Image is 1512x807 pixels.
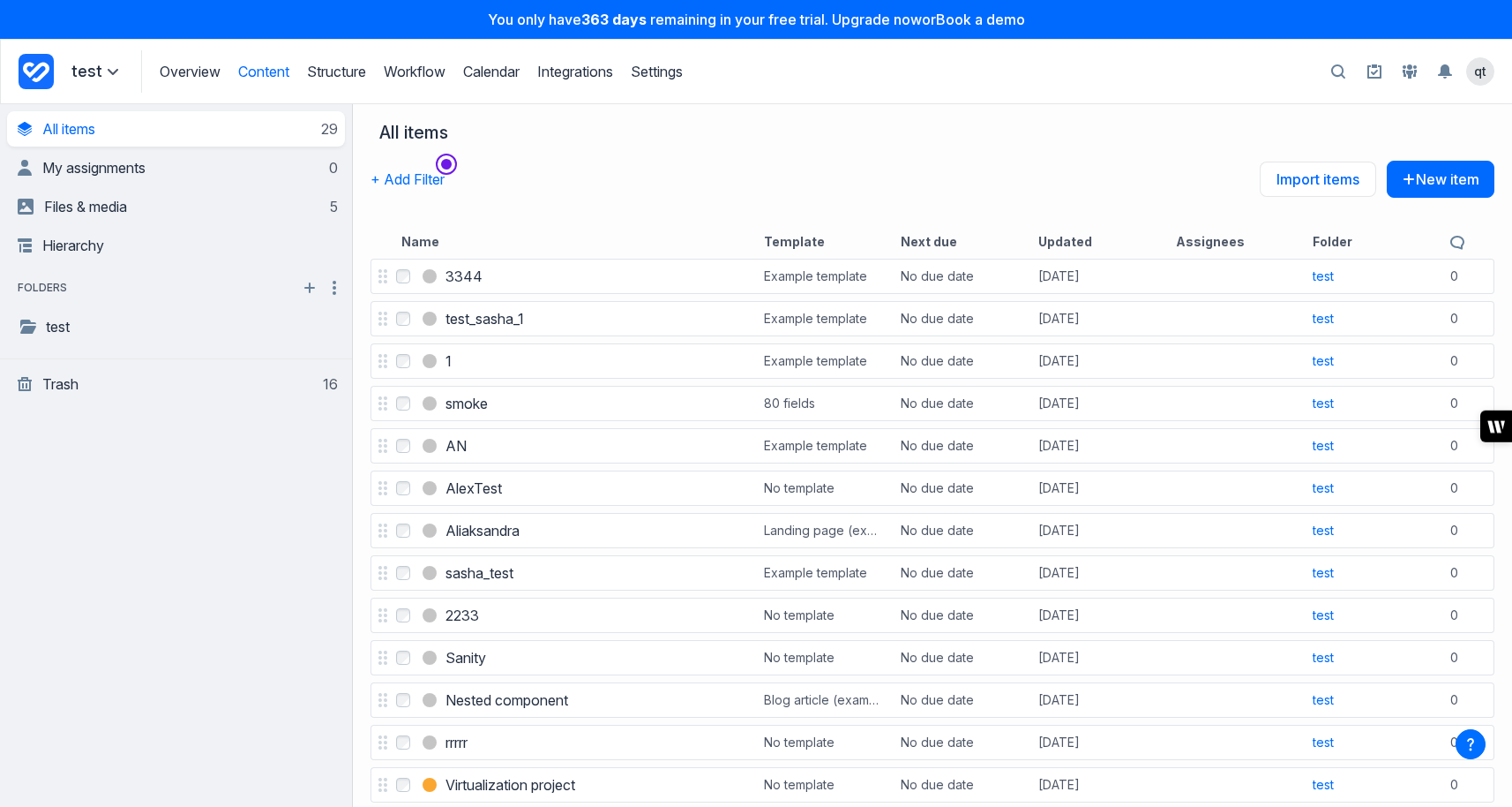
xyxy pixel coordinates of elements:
p: You only have remaining in your free trial. Upgrade now or Book a demo [11,11,1501,28]
span: My assignments [42,159,146,177]
div: test [1313,479,1334,497]
span: Trash [42,375,79,393]
span: [DATE] [1038,395,1080,412]
a: test [1313,352,1334,370]
h3: test_sasha_1 [445,308,524,329]
button: Template [764,233,825,251]
span: qt [1474,63,1486,80]
div: No due date [901,268,974,285]
span: [DATE] [1038,479,1080,497]
div: No due date [901,691,974,709]
a: People and Groups [1396,57,1424,86]
a: Virtualization project [445,774,575,796]
a: test [1313,310,1334,328]
button: New item [1387,161,1494,198]
a: test [1313,691,1334,709]
a: test [1313,564,1334,582]
span: [DATE] [1038,268,1080,285]
button: + Add Filter [371,161,445,198]
a: 3344 [445,266,483,287]
div: No due date [901,734,974,751]
a: test [1313,268,1334,285]
button: Assignees [1176,233,1245,251]
h3: Aliaksandra [445,520,520,541]
a: Nested component [445,690,568,711]
a: test [1313,607,1334,624]
span: [DATE] [1038,564,1080,582]
button: Toggle the notification sidebar [1431,57,1459,86]
button: Folder [1313,233,1352,251]
div: 16 [319,375,338,393]
button: Name [401,233,439,251]
a: sasha_test [445,562,513,584]
div: No due date [901,437,974,455]
h3: AlexTest [445,478,502,499]
div: 29 [318,120,338,138]
a: 2233 [445,605,479,626]
span: [DATE] [1038,691,1080,709]
div: No due date [901,479,974,497]
div: 0 [326,159,338,177]
a: Calendar [463,63,520,80]
h3: 1 [445,351,452,372]
span: [DATE] [1038,437,1080,455]
span: [DATE] [1038,734,1080,751]
button: More folder actions [324,277,345,298]
div: No due date [901,522,974,539]
a: test [1313,395,1334,412]
a: Content [238,63,289,80]
span: [DATE] [1038,649,1080,667]
div: No due date [901,776,974,794]
div: test [1313,776,1334,794]
a: All items29 [18,111,338,147]
div: No due date [901,395,974,412]
a: Structure [307,63,366,80]
span: rrrrr [445,732,468,753]
a: test [1313,734,1334,751]
a: test [18,316,338,337]
summary: test [71,61,124,82]
a: smoke [445,393,488,414]
div: 5 [326,198,338,215]
a: Workflow [384,63,445,80]
h3: Sanity [445,647,486,668]
span: [DATE] [1038,352,1080,370]
a: test [1313,437,1334,455]
span: Files & media [44,198,127,215]
a: AN [445,435,467,456]
div: No due date [901,564,974,582]
div: No due date [901,607,974,624]
span: folders [7,279,78,297]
